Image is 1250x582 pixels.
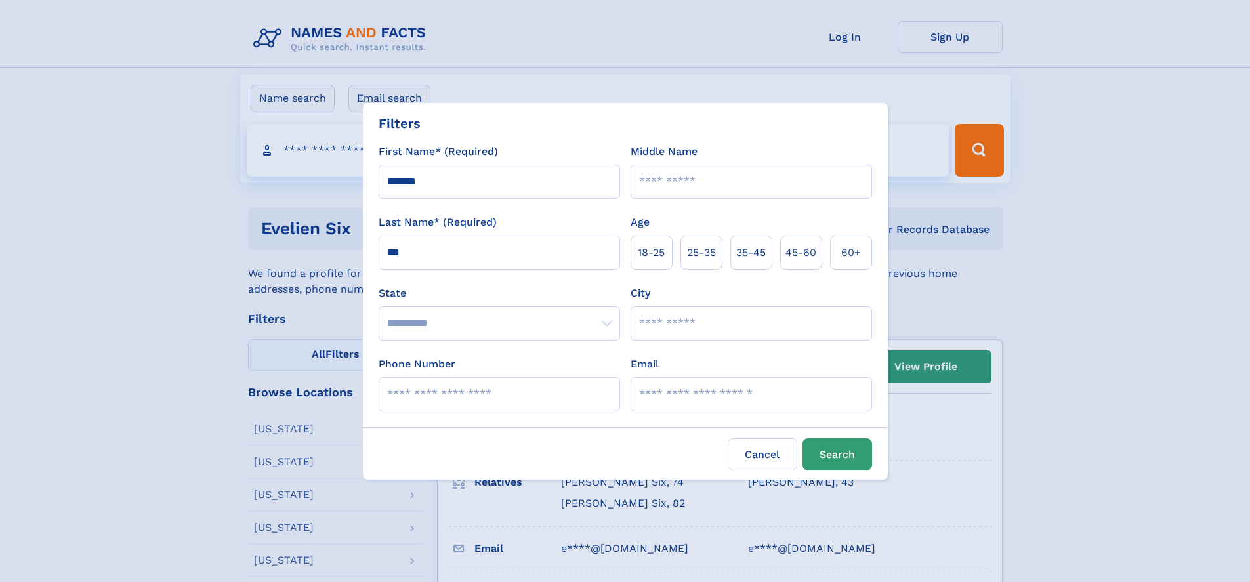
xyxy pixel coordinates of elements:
label: Cancel [728,438,797,470]
label: Middle Name [631,144,698,159]
span: 18‑25 [638,245,665,260]
label: First Name* (Required) [379,144,498,159]
label: Last Name* (Required) [379,215,497,230]
span: 60+ [841,245,861,260]
label: State [379,285,620,301]
span: 45‑60 [785,245,816,260]
span: 35‑45 [736,245,766,260]
span: 25‑35 [687,245,716,260]
button: Search [802,438,872,470]
label: Phone Number [379,356,455,372]
label: Age [631,215,650,230]
label: Email [631,356,659,372]
label: City [631,285,650,301]
div: Filters [379,114,421,133]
